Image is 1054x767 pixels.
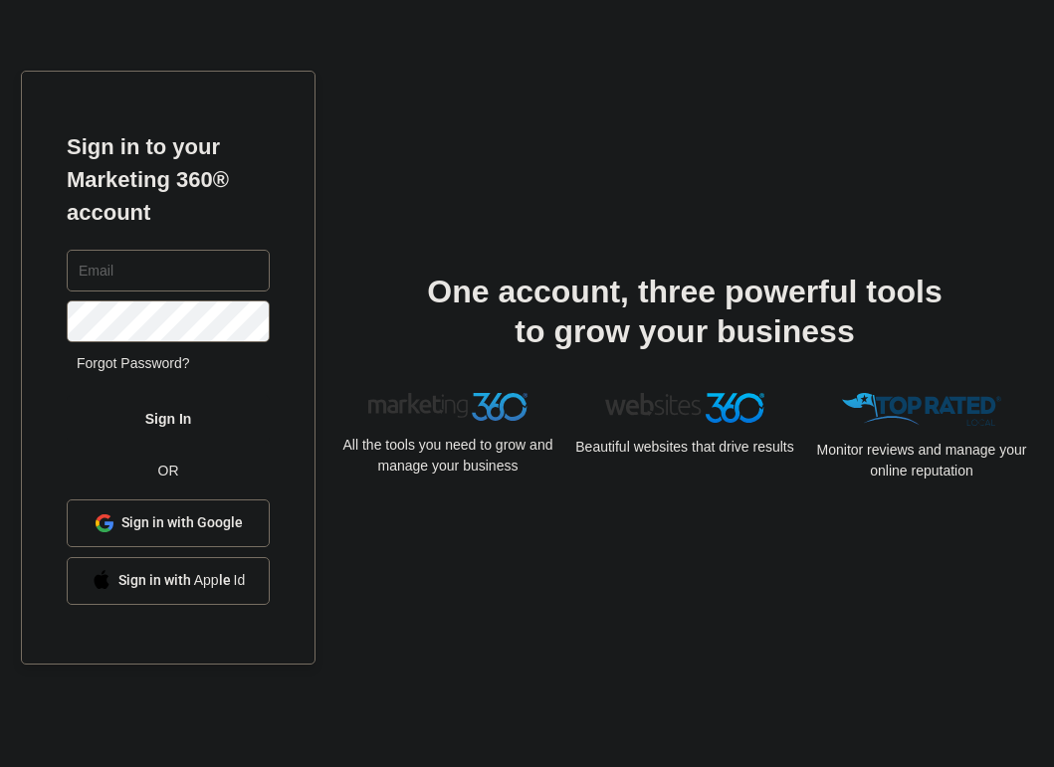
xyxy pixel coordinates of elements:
p: Monitor reviews and manage your online reputation [810,440,1033,481]
input: Sign In [67,395,270,443]
span: OR [144,461,193,481]
a: Forgot Password? [77,355,190,371]
span: Sign in with Google [121,512,243,533]
img: Top Rated Local [842,393,1001,426]
h1: Sign in to your Marketing 360® account [67,130,270,229]
p: Beautiful websites that drive results [573,437,796,458]
span: Sign in with Apple Id [118,570,246,591]
h2: One account, three powerful tools to grow your business [421,272,949,351]
a: Sign in with Apple Id [67,557,270,605]
input: Email [67,250,270,291]
img: Websites 360 [605,393,764,422]
p: All the tools you need to grow and manage your business [336,435,559,477]
img: Marketing 360 [368,393,527,421]
a: Sign in with Google [67,499,270,547]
